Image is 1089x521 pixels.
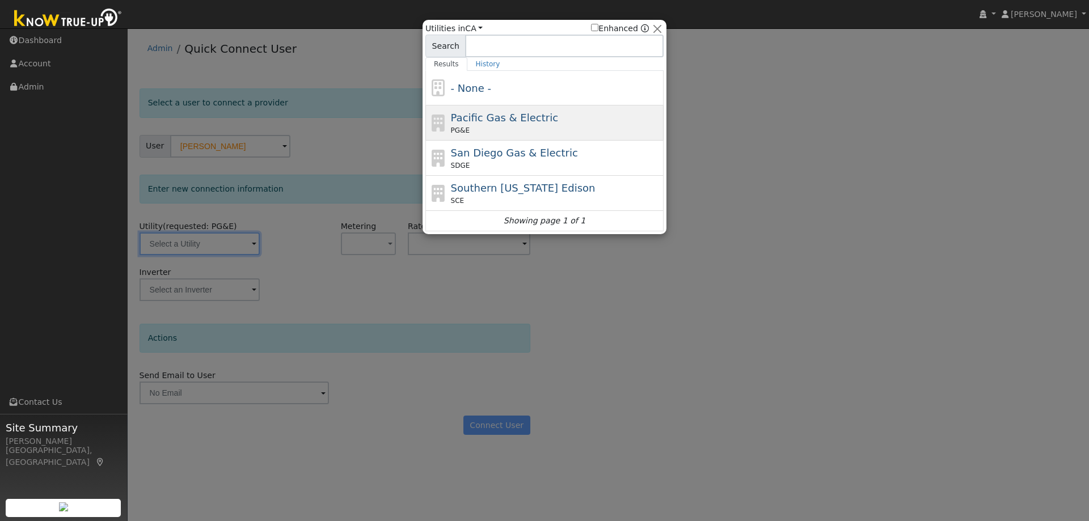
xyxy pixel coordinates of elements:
[9,6,128,32] img: Know True-Up
[451,147,578,159] span: San Diego Gas & Electric
[467,57,509,71] a: History
[451,182,596,194] span: Southern [US_STATE] Edison
[641,24,649,33] a: Enhanced Providers
[95,458,105,467] a: Map
[591,23,638,35] label: Enhanced
[504,215,585,227] i: Showing page 1 of 1
[451,82,491,94] span: - None -
[6,435,121,447] div: [PERSON_NAME]
[425,57,467,71] a: Results
[451,160,470,171] span: SDGE
[451,125,470,135] span: PG&E
[451,196,465,206] span: SCE
[425,23,483,35] span: Utilities in
[1011,10,1077,19] span: [PERSON_NAME]
[6,444,121,468] div: [GEOGRAPHIC_DATA], [GEOGRAPHIC_DATA]
[465,24,483,33] a: CA
[451,112,558,124] span: Pacific Gas & Electric
[59,502,68,511] img: retrieve
[591,24,598,31] input: Enhanced
[425,35,466,57] span: Search
[591,23,649,35] span: Show enhanced providers
[6,420,121,435] span: Site Summary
